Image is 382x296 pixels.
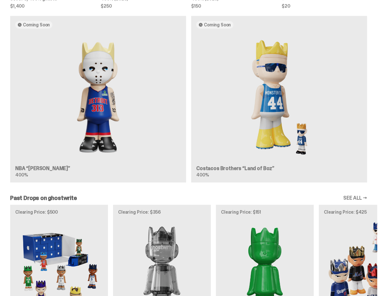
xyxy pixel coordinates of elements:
span: 400% [196,172,209,178]
a: SEE ALL → [343,196,367,201]
span: $1,400 [10,4,96,8]
span: Coming Soon [23,22,50,27]
span: 400% [15,172,28,178]
h2: Past Drops on ghostwrite [10,195,77,201]
p: Clearing Price: $500 [15,210,103,214]
span: Coming Soon [204,22,231,27]
img: Eminem [15,34,181,161]
p: Clearing Price: $356 [118,210,206,214]
img: Land of Boz [196,34,362,161]
p: Clearing Price: $151 [221,210,309,214]
span: $250 [101,4,186,8]
span: $20 [282,4,367,8]
h3: Costacos Brothers “Land of Boz” [196,166,362,171]
span: $150 [191,4,277,8]
h3: NBA “[PERSON_NAME]” [15,166,181,171]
